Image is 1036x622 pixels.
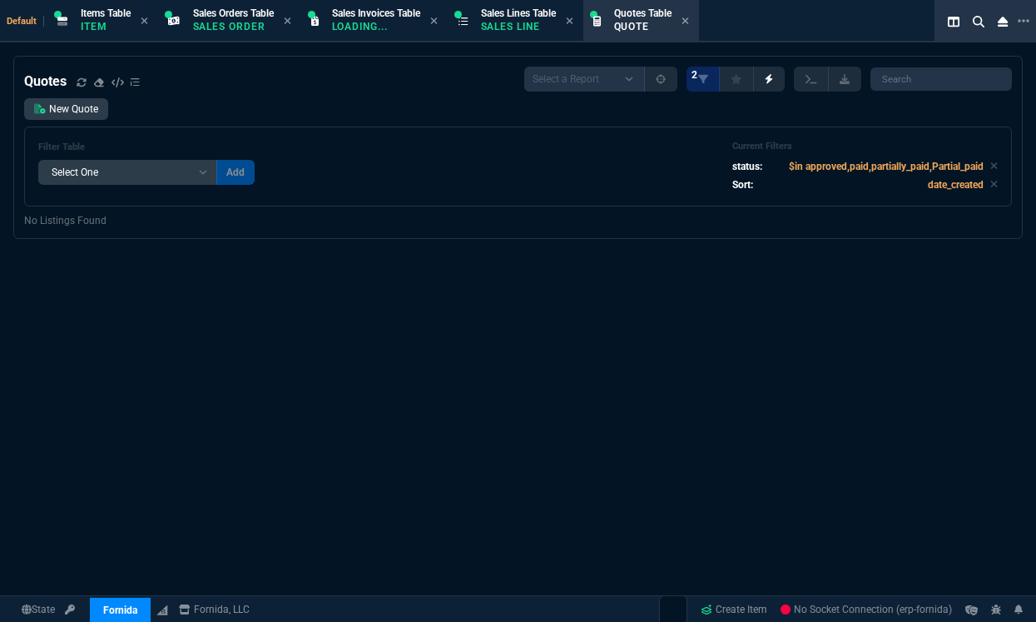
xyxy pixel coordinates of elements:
[7,16,44,27] span: Default
[24,213,1012,228] p: No Listings Found
[870,67,1012,91] input: Search
[682,15,689,28] nx-icon: Close Tab
[614,20,672,33] p: Quote
[1018,13,1029,29] nx-icon: Open New Tab
[928,179,984,191] code: date_created
[732,141,998,152] h6: Current Filters
[81,20,131,33] p: Item
[941,12,966,32] nx-icon: Split Panels
[332,20,415,33] p: Loading...
[732,159,762,174] p: status:
[60,602,80,617] a: API TOKEN
[732,177,753,192] p: Sort:
[991,12,1014,32] nx-icon: Close Workbench
[193,7,274,19] span: Sales Orders Table
[614,7,672,19] span: Quotes Table
[481,7,556,19] span: Sales Lines Table
[24,98,108,120] a: New Quote
[694,597,774,622] a: Create Item
[966,12,991,32] nx-icon: Search
[284,15,291,28] nx-icon: Close Tab
[781,604,952,615] span: No Socket Connection (erp-fornida)
[789,161,984,172] code: $in approved,paid,partially_paid,Partial_paid
[566,15,573,28] nx-icon: Close Tab
[81,7,131,19] span: Items Table
[332,7,420,19] span: Sales Invoices Table
[430,15,438,28] nx-icon: Close Tab
[17,602,60,617] a: Global State
[481,20,556,33] p: Sales Line
[24,72,67,92] h4: Quotes
[141,15,148,28] nx-icon: Close Tab
[691,68,697,82] span: 2
[174,602,255,617] a: msbcCompanyName
[38,142,255,153] h6: Filter Table
[193,20,274,33] p: Sales Order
